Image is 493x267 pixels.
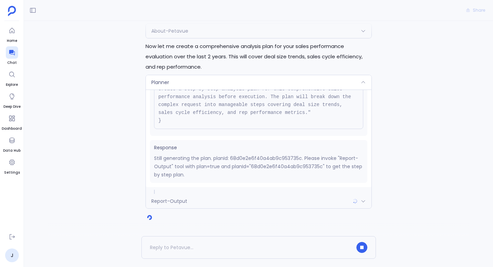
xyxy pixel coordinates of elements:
img: petavue logo [8,6,16,16]
span: Dashboard [2,126,22,131]
span: Home [6,38,18,44]
span: Data Hub [3,148,21,153]
a: Dashboard [2,112,22,131]
span: Explore [6,82,18,88]
a: Chat [6,46,18,66]
a: Deep Dive [3,90,21,109]
span: Chat [6,60,18,66]
a: Data Hub [3,134,21,153]
a: Explore [6,68,18,88]
a: Home [6,24,18,44]
p: Now let me create a comprehensive analysis plan for your sales performance evaluation over the la... [146,41,372,72]
a: J [5,248,19,262]
span: Planner [151,79,169,86]
span: Report-Output [151,198,187,205]
span: Settings [4,170,20,175]
a: Settings [4,156,20,175]
span: Response [154,144,363,151]
p: Still generating the plan. planId: 68d0e2e6f40a4ab9c953735c. Please invoke "Report-Output" tool w... [154,154,363,179]
span: Deep Dive [3,104,21,109]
